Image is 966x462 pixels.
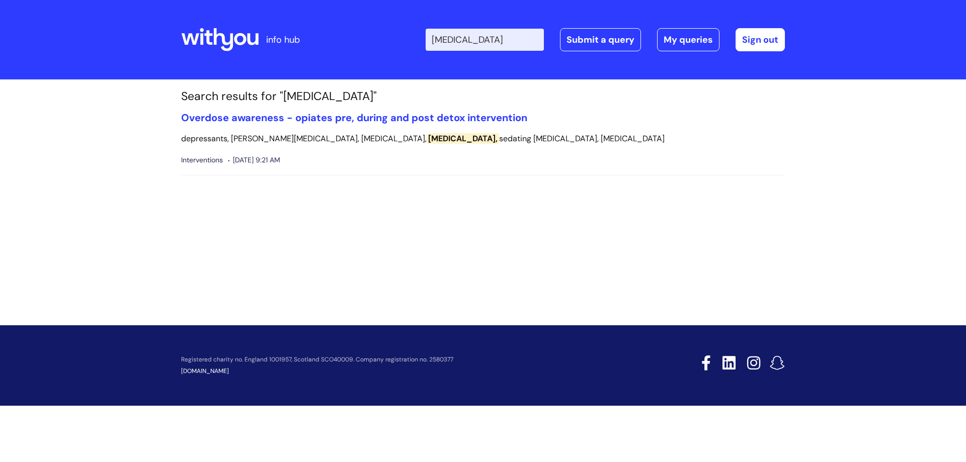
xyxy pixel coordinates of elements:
[181,356,630,363] p: Registered charity no. England 1001957, Scotland SCO40009. Company registration no. 2580377
[181,367,229,375] a: [DOMAIN_NAME]
[657,28,719,51] a: My queries
[228,154,280,166] span: [DATE] 9:21 AM
[181,154,223,166] span: Interventions
[181,111,527,124] a: Overdose awareness - opiates pre, during and post detox intervention
[427,133,499,144] span: [MEDICAL_DATA],
[736,28,785,51] a: Sign out
[560,28,641,51] a: Submit a query
[181,89,785,104] h1: Search results for "[MEDICAL_DATA]"
[426,28,785,51] div: | -
[426,29,544,51] input: Search
[181,132,785,146] p: depressants, [PERSON_NAME][MEDICAL_DATA], [MEDICAL_DATA], sedating [MEDICAL_DATA], [MEDICAL_DATA]
[266,32,300,48] p: info hub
